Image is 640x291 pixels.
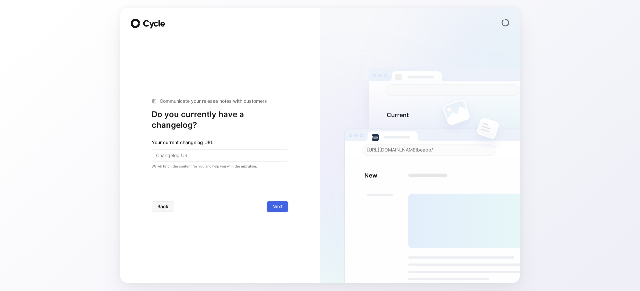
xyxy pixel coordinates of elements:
span: Next [272,203,283,211]
h1: Do you currently have a changelog? [152,109,288,130]
img: aside.light-CR8Br8-X.svg [320,8,520,288]
img: beapp.fr [372,134,379,141]
div: [URL][DOMAIN_NAME] beapp / [367,146,433,154]
div: Your current changelog URL [152,138,288,147]
button: Back [152,201,174,212]
span: Back [157,203,168,211]
div: Communicate your release notes with customers [152,97,288,105]
div: We will fetch the content for you and help you with the migration. [152,163,288,169]
input: Changelog URL [152,149,288,162]
button: Next [267,201,288,212]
